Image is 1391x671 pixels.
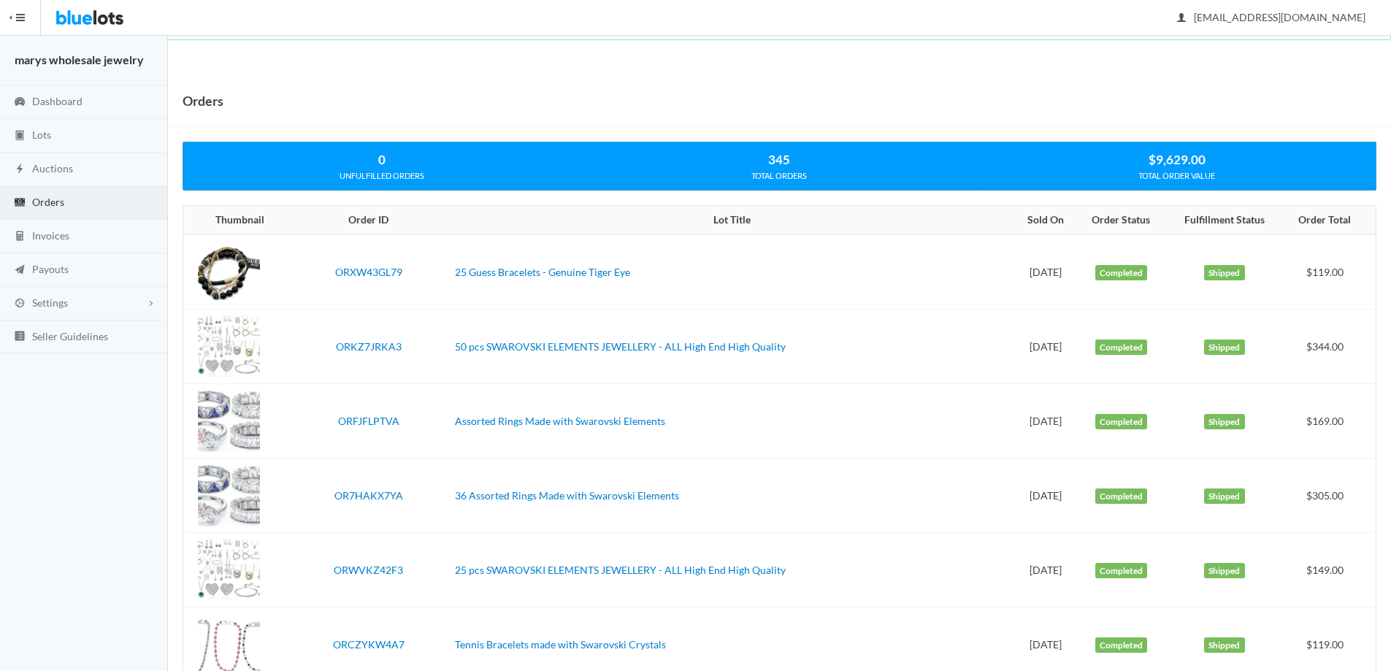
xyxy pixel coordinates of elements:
[12,230,27,244] ion-icon: calculator
[1174,12,1189,26] ion-icon: person
[1204,265,1245,281] label: Shipped
[1095,340,1148,356] label: Completed
[455,638,666,651] a: Tennis Bracelets made with Swarovski Crystals
[12,264,27,277] ion-icon: paper plane
[1095,488,1148,505] label: Completed
[183,169,580,183] div: UNFULFILLED ORDERS
[1204,414,1245,430] label: Shipped
[455,266,630,278] a: 25 Guess Bracelets - Genuine Tiger Eye
[978,169,1376,183] div: TOTAL ORDER VALUE
[12,330,27,344] ion-icon: list box
[455,340,786,353] a: 50 pcs SWAROVSKI ELEMENTS JEWELLERY - ALL High End High Quality
[768,152,790,167] strong: 345
[1283,310,1376,384] td: $344.00
[12,129,27,143] ion-icon: clipboard
[12,297,27,311] ion-icon: cog
[1204,340,1245,356] label: Shipped
[12,96,27,110] ion-icon: speedometer
[1076,206,1165,235] th: Order Status
[333,638,405,651] a: ORCZYKW4A7
[455,415,665,427] a: Assorted Rings Made with Swarovski Elements
[1016,459,1077,533] td: [DATE]
[32,330,108,342] span: Seller Guidelines
[1095,265,1148,281] label: Completed
[288,206,449,235] th: Order ID
[32,263,69,275] span: Payouts
[32,95,83,107] span: Dashboard
[449,206,1016,235] th: Lot Title
[12,163,27,177] ion-icon: flash
[1204,637,1245,653] label: Shipped
[1166,206,1283,235] th: Fulfillment Status
[183,90,223,112] h1: Orders
[334,564,403,576] a: ORWVKZ42F3
[1016,384,1077,459] td: [DATE]
[1095,637,1148,653] label: Completed
[338,415,399,427] a: ORFJFLPTVA
[1095,563,1148,579] label: Completed
[455,489,679,502] a: 36 Assorted Rings Made with Swarovski Elements
[1283,533,1376,607] td: $149.00
[335,266,402,278] a: ORXW43GL79
[1016,234,1077,310] td: [DATE]
[12,196,27,210] ion-icon: cash
[455,564,786,576] a: 25 pcs SWAROVSKI ELEMENTS JEWELLERY - ALL High End High Quality
[1283,384,1376,459] td: $169.00
[1178,11,1365,23] span: [EMAIL_ADDRESS][DOMAIN_NAME]
[378,152,386,167] strong: 0
[1149,152,1206,167] strong: $9,629.00
[1016,310,1077,384] td: [DATE]
[1283,459,1376,533] td: $305.00
[1283,234,1376,310] td: $119.00
[1016,533,1077,607] td: [DATE]
[32,129,51,141] span: Lots
[32,229,69,242] span: Invoices
[32,196,64,208] span: Orders
[1016,206,1077,235] th: Sold On
[1095,414,1148,430] label: Completed
[32,162,73,175] span: Auctions
[15,53,144,66] strong: marys wholesale jewelry
[336,340,402,353] a: ORKZ7JRKA3
[334,489,403,502] a: OR7HAKX7YA
[580,169,977,183] div: TOTAL ORDERS
[1283,206,1376,235] th: Order Total
[1204,563,1245,579] label: Shipped
[1204,488,1245,505] label: Shipped
[183,206,288,235] th: Thumbnail
[32,296,68,309] span: Settings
